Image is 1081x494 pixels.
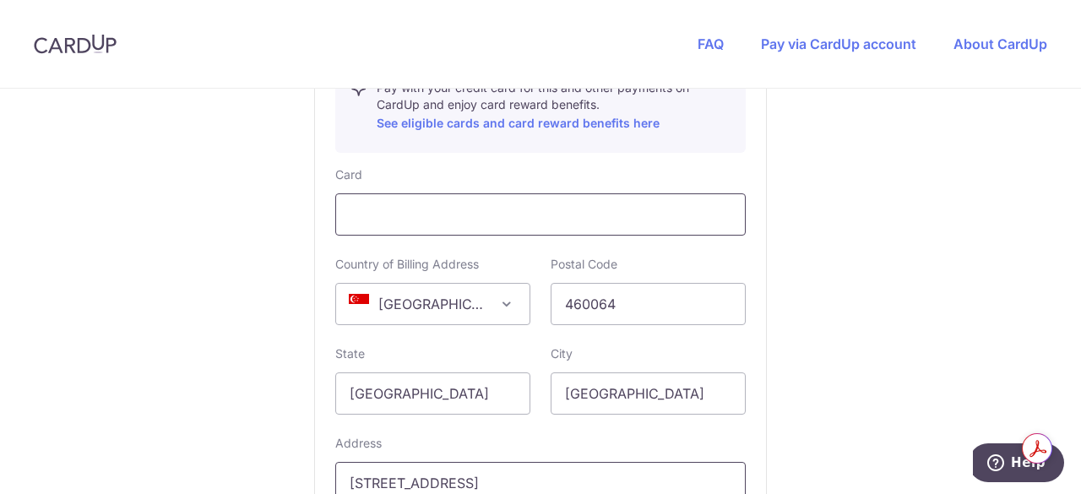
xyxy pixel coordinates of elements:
input: Example 123456 [551,283,746,325]
span: Singapore [335,283,530,325]
p: Pay with your credit card for this and other payments on CardUp and enjoy card reward benefits. [377,79,731,133]
a: About CardUp [953,35,1047,52]
label: Country of Billing Address [335,256,479,273]
label: Card [335,166,362,183]
label: Address [335,435,382,452]
label: State [335,345,365,362]
label: Postal Code [551,256,617,273]
iframe: Opens a widget where you can find more information [973,443,1064,486]
a: FAQ [698,35,724,52]
img: CardUp [34,34,117,54]
label: City [551,345,573,362]
a: Pay via CardUp account [761,35,916,52]
a: See eligible cards and card reward benefits here [377,116,660,130]
span: Singapore [336,284,530,324]
iframe: Secure card payment input frame [350,204,731,225]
